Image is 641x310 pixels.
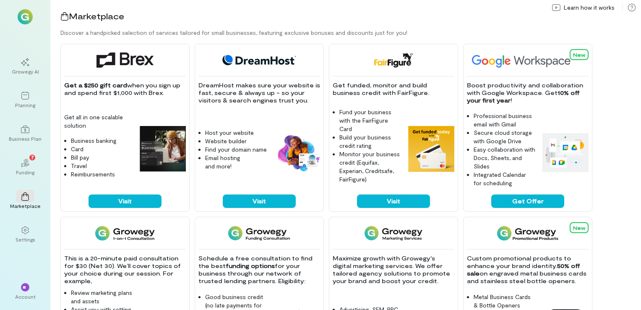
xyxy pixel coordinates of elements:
img: FairFigure [373,53,413,68]
div: Planning [15,102,35,108]
div: Marketplace [10,202,41,209]
img: Growegy - Marketing Services [365,226,423,241]
li: Secure cloud storage with Google Drive [474,129,536,145]
a: Marketplace [10,186,40,216]
li: Host your website [205,129,267,137]
p: Custom promotional products to enhance your brand identity. on engraved metal business cards and ... [467,255,589,285]
div: Growegy AI [12,68,39,75]
li: Build your business credit rating [339,133,401,150]
span: Learn how it works [564,3,615,12]
span: New [573,225,585,231]
li: Find your domain name [205,145,267,154]
li: Website builder [205,137,267,145]
strong: Get a $250 gift card [64,81,127,89]
p: Get funded, monitor and build business credit with FairFigure. [333,81,454,97]
p: This is a 20-minute paid consultation for $30 (Net 30). We’ll cover topics of your choice during ... [64,255,186,285]
a: Growegy AI [10,51,40,81]
li: Reimbursements [71,170,133,179]
span: 7 [31,153,34,161]
li: Metal Business Cards & Bottle Openers [474,293,536,310]
img: Brex feature [140,126,186,172]
img: Google Workspace feature [542,133,589,172]
li: Professional business email with Gmail [474,112,536,129]
li: Monitor your business credit (Equifax, Experian, Creditsafe, FairFigure) [339,150,401,184]
strong: 10% off your first year [467,89,581,104]
div: Discover a handpicked selection of services tailored for small businesses, featuring exclusive bo... [60,29,641,37]
img: Brex [96,53,154,68]
img: Funding Consultation [228,226,290,241]
img: FairFigure feature [408,126,454,172]
p: Boost productivity and collaboration with Google Workspace. Get ! [467,81,589,104]
span: New [573,52,585,58]
a: Planning [10,85,40,115]
button: Visit [223,194,296,208]
div: Funding [16,169,34,176]
li: Card [71,145,133,153]
strong: funding options [226,262,275,269]
img: DreamHost [219,53,299,68]
button: Visit [357,194,430,208]
li: Fund your business with the FairFigure Card [339,108,401,133]
img: DreamHost feature [274,134,320,172]
p: Maximize growth with Growegy's digital marketing services. We offer tailored agency solutions to ... [333,255,454,285]
button: Visit [89,194,162,208]
img: Google Workspace [467,53,590,68]
a: Business Plan [10,118,40,149]
p: DreamHost makes sure your website is fast, secure & always up - so your visitors & search engines... [198,81,320,104]
button: Get Offer [491,194,564,208]
li: Review marketing plans and assets [71,289,133,305]
p: when you sign up and spend first $1,000 with Brex. [64,81,186,97]
div: Business Plan [9,135,42,142]
p: Schedule a free consultation to find the best for your business through our network of trusted le... [198,255,320,285]
li: Travel [71,162,133,170]
img: Growegy Promo Products [497,226,559,241]
a: Settings [10,219,40,250]
li: Integrated Calendar for scheduling [474,171,536,187]
li: Business banking [71,137,133,145]
p: Get all in one scalable solution [64,113,133,130]
a: Funding [10,152,40,182]
img: 1-on-1 Consultation [95,226,154,241]
strong: 50% off sale [467,262,582,277]
span: Marketplace [69,11,124,21]
li: Easy collaboration with Docs, Sheets, and Slides [474,145,536,171]
li: Bill pay [71,153,133,162]
div: Settings [16,236,35,243]
div: Account [15,293,36,300]
li: Email hosting and more! [205,154,267,171]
